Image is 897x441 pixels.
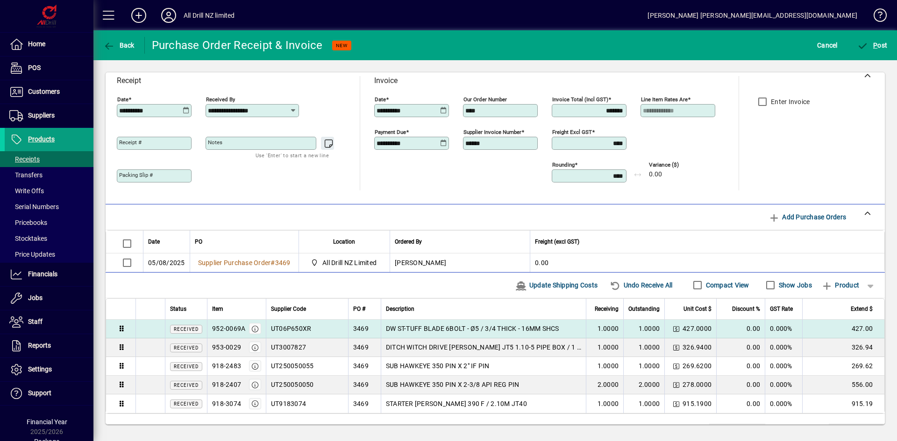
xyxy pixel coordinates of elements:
a: Supplier Purchase Order#3469 [195,258,294,268]
span: 3469 [275,259,291,266]
span: All Drill NZ Limited [308,257,381,268]
span: PO [195,237,202,247]
span: 278.0000 [683,380,712,389]
td: 427.00 [802,320,884,338]
button: Cancel [815,37,840,54]
span: Financial Year [27,418,67,426]
a: Financials [5,263,93,286]
mat-label: Date [117,96,128,103]
a: Knowledge Base [867,2,885,32]
mat-label: Our order number [463,96,507,103]
span: Update Shipping Costs [515,278,598,293]
span: Extend $ [851,304,873,314]
span: Back [103,42,135,49]
div: Freight (excl GST) [535,237,873,247]
span: Pricebooks [9,219,47,226]
span: Date [148,237,160,247]
td: 0.00 [716,376,765,394]
span: ost [857,42,888,49]
span: Unit Cost $ [683,304,712,314]
span: Supplier Purchase Order [198,259,271,266]
span: Support [28,389,51,397]
a: POS [5,56,93,80]
span: Add Purchase Orders [769,210,846,224]
span: Product [821,278,859,293]
td: 3469 [348,394,381,413]
div: 952-0069A [212,324,245,333]
mat-label: Line item rates are [641,96,688,103]
td: UT06P650XR [266,320,348,338]
span: Settings [28,365,52,373]
a: Serial Numbers [5,199,93,215]
mat-label: Notes [208,139,222,146]
span: Received [174,364,199,369]
span: Price Updates [9,251,55,258]
span: 1.0000 [598,324,619,333]
mat-label: Freight excl GST [552,129,592,135]
mat-label: Receipt # [119,139,142,146]
span: Status [170,304,186,314]
span: Received [174,383,199,388]
label: Compact View [704,280,749,290]
span: 2.0000 [598,380,619,389]
div: Ordered By [395,237,525,247]
span: Undo Receive All [610,278,673,293]
mat-label: Packing Slip # [119,172,153,178]
td: UT9183074 [266,394,348,413]
span: Write Offs [9,187,44,195]
div: 918-2483 [212,361,241,371]
td: 0.00 [716,357,765,376]
span: PO # [353,304,365,314]
a: Pricebooks [5,215,93,231]
span: Freight (excl GST) [535,237,579,247]
td: 0.00 [716,320,765,338]
button: Change Price Levels [669,322,683,335]
span: Outstanding [628,304,660,314]
td: 0.00 [709,424,765,435]
mat-hint: Use 'Enter' to start a new line [256,150,329,161]
span: Description [386,304,414,314]
span: 326.9400 [683,343,712,352]
app-page-header-button: Back [93,37,145,54]
a: Write Offs [5,183,93,199]
td: DW ST-TUFF BLADE 6BOLT - Ø5 / 3/4 THICK - 16MM SHCS [381,320,586,338]
a: Settings [5,358,93,381]
button: Add [124,7,154,24]
td: 1.0000 [623,394,664,413]
mat-label: Invoice Total (incl GST) [552,96,608,103]
button: Change Price Levels [669,397,683,410]
span: Received [174,345,199,350]
div: PO [195,237,294,247]
button: Product [817,277,864,294]
mat-label: Received by [206,96,235,103]
a: Suppliers [5,104,93,127]
span: 915.1900 [683,399,712,408]
td: 1.0000 [623,338,664,357]
td: [PERSON_NAME] [390,253,530,272]
span: Staff [28,318,43,325]
label: Show Jobs [777,280,812,290]
span: Location [333,237,355,247]
span: GST Rate [770,304,793,314]
span: 1.0000 [598,399,619,408]
span: Received [174,401,199,406]
span: Discount % [732,304,760,314]
td: 3469 [348,320,381,338]
span: # [271,259,275,266]
span: Supplier Code [271,304,306,314]
a: Support [5,382,93,405]
td: 2494.75 [829,424,885,435]
span: 427.0000 [683,324,712,333]
td: GST exclusive [773,424,829,435]
a: Receipts [5,151,93,167]
span: Suppliers [28,112,55,119]
span: Ordered By [395,237,422,247]
span: NEW [336,42,348,49]
span: 0.00 [649,171,662,178]
td: 0.00 [716,338,765,357]
mat-label: Date [375,96,386,103]
td: UT250050050 [266,376,348,394]
mat-label: Payment due [375,129,406,135]
td: 3469 [348,357,381,376]
button: Update Shipping Costs [512,277,601,294]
